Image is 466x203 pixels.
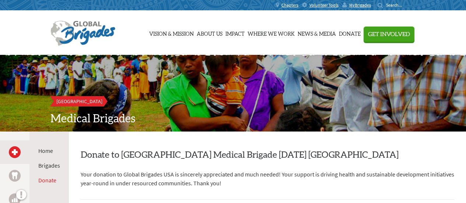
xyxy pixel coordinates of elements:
li: Brigades [38,161,60,170]
a: Medical [9,146,21,158]
span: Chapters [281,2,298,8]
a: [GEOGRAPHIC_DATA] [50,96,108,106]
h2: Donate to [GEOGRAPHIC_DATA] Medical Brigade [DATE] [GEOGRAPHIC_DATA] [81,149,454,161]
h2: Medical Brigades [50,112,416,126]
span: Volunteer Tools [309,2,339,8]
span: [GEOGRAPHIC_DATA] [56,98,102,105]
img: Global Brigades Logo [50,21,115,46]
a: Where We Work [248,14,295,51]
a: Vision & Mission [149,14,194,51]
span: MyBrigades [349,2,371,8]
a: Donate [38,176,56,184]
a: Dental [9,170,21,182]
li: Donate [38,176,60,185]
a: Donate [339,14,361,51]
p: Your donation to Global Brigades USA is sincerely appreciated and much needed! Your support is dr... [81,170,454,188]
a: News & Media [298,14,336,51]
li: Home [38,146,60,155]
a: About Us [197,14,223,51]
a: Impact [225,14,245,51]
img: Medical [12,149,18,155]
a: Home [38,147,53,154]
input: Search... [386,2,407,8]
a: Brigades [38,162,60,169]
button: Get Involved [364,27,414,42]
img: Dental [12,172,18,179]
span: Get Involved [368,31,410,37]
img: Business [12,196,18,202]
